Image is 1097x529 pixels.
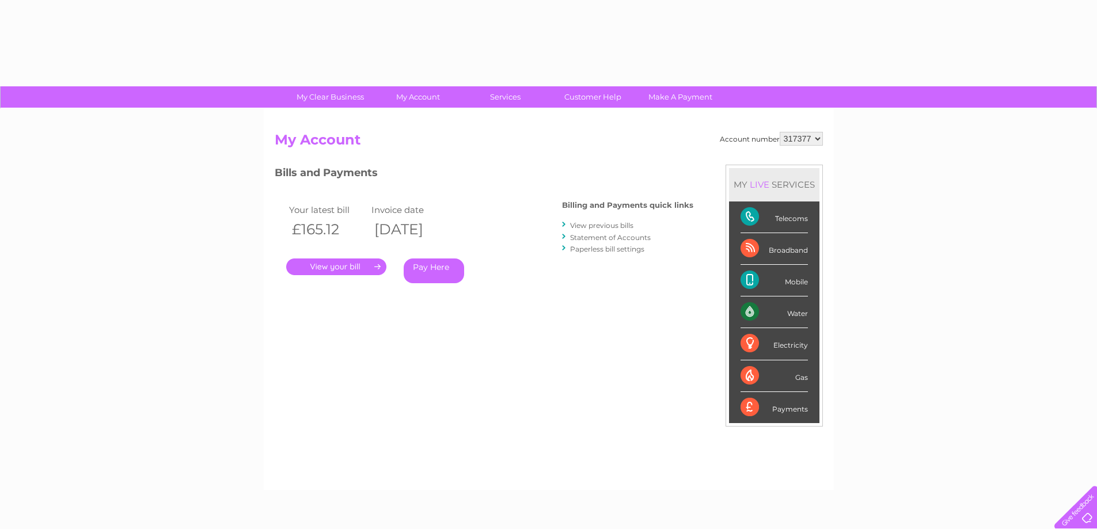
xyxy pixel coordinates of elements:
a: Customer Help [545,86,640,108]
div: Payments [741,392,808,423]
div: Gas [741,360,808,392]
a: My Account [370,86,465,108]
h4: Billing and Payments quick links [562,201,693,210]
a: Paperless bill settings [570,245,644,253]
div: Mobile [741,265,808,296]
th: £165.12 [286,218,369,241]
a: My Clear Business [283,86,378,108]
div: Account number [720,132,823,146]
div: MY SERVICES [729,168,819,201]
div: Telecoms [741,201,808,233]
div: LIVE [747,179,772,190]
a: Make A Payment [633,86,728,108]
th: [DATE] [369,218,451,241]
a: Statement of Accounts [570,233,651,242]
div: Broadband [741,233,808,265]
a: Services [458,86,553,108]
td: Invoice date [369,202,451,218]
div: Electricity [741,328,808,360]
h2: My Account [275,132,823,154]
a: Pay Here [404,258,464,283]
h3: Bills and Payments [275,165,693,185]
a: View previous bills [570,221,633,230]
div: Water [741,296,808,328]
a: . [286,258,386,275]
td: Your latest bill [286,202,369,218]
